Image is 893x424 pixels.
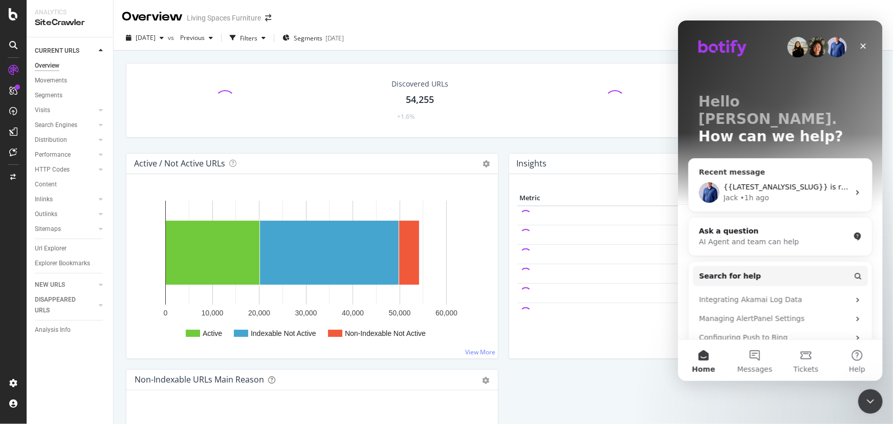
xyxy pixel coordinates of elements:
div: +1.6% [397,112,415,121]
a: CURRENT URLS [35,46,96,56]
div: Inlinks [35,194,53,205]
div: Integrating Akamai Log Data [21,274,171,285]
div: Overview [35,60,59,71]
a: Outlinks [35,209,96,220]
a: Movements [35,75,106,86]
span: 2025 Sep. 17th [136,33,156,42]
div: • 1h ago [62,172,92,183]
div: [DATE] [325,34,344,43]
a: Explorer Bookmarks [35,258,106,269]
a: DISAPPEARED URLS [35,294,96,316]
div: Outlinks [35,209,57,220]
div: Analytics [35,8,105,17]
div: Overview [122,8,183,26]
a: View More [466,348,496,356]
a: Overview [35,60,106,71]
iframe: Intercom live chat [858,389,883,414]
div: Managing AlertPanel Settings [21,293,171,304]
div: 54,255 [406,93,434,107]
span: Tickets [116,345,141,352]
div: gear [483,377,490,384]
button: Previous [176,30,217,46]
button: [DATE] [122,30,168,46]
div: Configuring Push to Bing [21,312,171,323]
text: Indexable Not Active [251,329,316,337]
span: Home [14,345,37,352]
text: 0 [164,309,168,317]
div: CURRENT URLS [35,46,79,56]
a: Inlinks [35,194,96,205]
div: HTTP Codes [35,164,70,175]
text: 60,000 [435,309,458,317]
span: {{LATEST_ANALYSIS_SLUG}} is replaced dynamically by the script with the most recent analysis slug... [46,162,492,171]
div: Ask a question [21,205,171,216]
a: HTTP Codes [35,164,96,175]
div: SiteCrawler [35,17,105,29]
a: Segments [35,90,106,101]
button: Messages [51,320,102,361]
div: Non-Indexable URLs Main Reason [135,374,264,385]
text: Non-Indexable Not Active [345,329,426,337]
a: Sitemaps [35,224,96,235]
div: DISAPPEARED URLS [35,294,86,316]
div: Explorer Bookmarks [35,258,90,269]
div: Url Explorer [35,243,67,254]
div: AI Agent and team can help [21,216,171,227]
button: Filters [226,30,270,46]
a: Url Explorer [35,243,106,254]
span: vs [168,33,176,42]
a: Search Engines [35,120,96,131]
text: 10,000 [202,309,224,317]
div: Search Engines [35,120,77,131]
div: Discovered URLs [391,79,448,89]
text: 30,000 [295,309,317,317]
button: Tickets [102,320,154,361]
div: Analysis Info [35,325,71,335]
span: Help [171,345,187,352]
div: Living Spaces Furniture [187,13,261,23]
span: Previous [176,33,205,42]
div: Content [35,179,57,190]
div: Performance [35,150,71,160]
div: Integrating Akamai Log Data [15,270,190,289]
i: Options [483,160,490,167]
div: Distribution [35,135,67,145]
a: Analysis Info [35,325,106,335]
a: Visits [35,105,96,116]
text: 20,000 [248,309,270,317]
a: Distribution [35,135,96,145]
div: Managing AlertPanel Settings [15,289,190,308]
div: NEW URLS [35,280,65,290]
button: Search for help [15,245,190,266]
div: Sitemaps [35,224,61,235]
span: Segments [294,34,322,43]
div: Segments [35,90,62,101]
span: Search for help [21,250,83,261]
div: Ask a questionAI Agent and team can help [10,197,194,236]
text: 50,000 [389,309,411,317]
button: Segments[DATE] [278,30,348,46]
button: Help [154,320,205,361]
a: Content [35,179,106,190]
div: Configuring Push to Bing [15,308,190,327]
h4: Active / Not Active URLs [134,157,225,171]
svg: A chart. [135,190,486,350]
a: Performance [35,150,96,160]
a: NEW URLS [35,280,96,290]
th: Metric [517,190,686,206]
text: Active [203,329,222,337]
text: 40,000 [342,309,364,317]
div: arrow-right-arrow-left [265,14,271,22]
iframe: Intercom live chat [678,20,883,381]
div: Movements [35,75,67,86]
